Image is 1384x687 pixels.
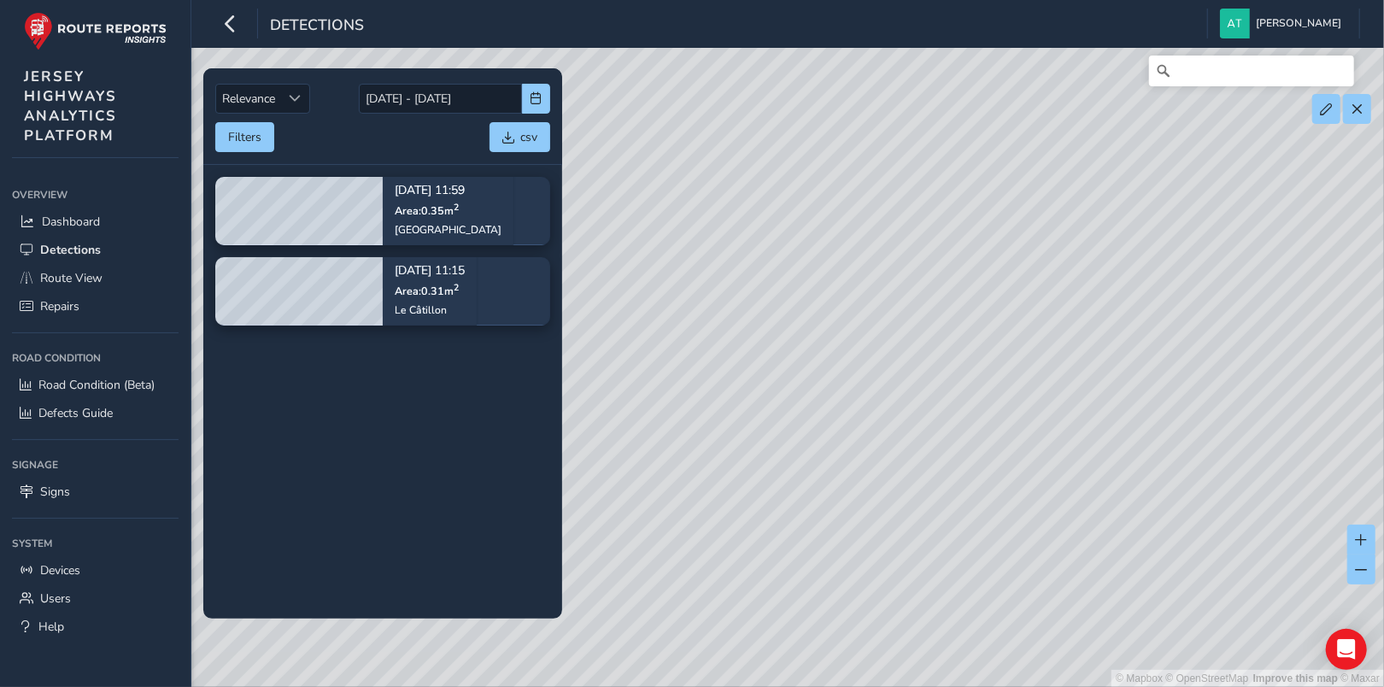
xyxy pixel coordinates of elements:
a: Detections [12,236,179,264]
a: Road Condition (Beta) [12,371,179,399]
button: [PERSON_NAME] [1220,9,1347,38]
a: Devices [12,556,179,584]
span: Repairs [40,298,79,314]
span: Devices [40,562,80,578]
input: Search [1149,56,1354,86]
div: Signage [12,452,179,478]
a: Route View [12,264,179,292]
img: rr logo [24,12,167,50]
span: [PERSON_NAME] [1256,9,1341,38]
span: Route View [40,270,103,286]
span: Users [40,590,71,607]
button: Filters [215,122,274,152]
div: [GEOGRAPHIC_DATA] [395,223,501,237]
div: Overview [12,182,179,208]
sup: 2 [454,281,459,294]
a: Users [12,584,179,613]
span: Detections [270,15,364,38]
a: Help [12,613,179,641]
div: System [12,531,179,556]
img: diamond-layout [1220,9,1250,38]
span: Help [38,619,64,635]
span: csv [520,129,537,145]
div: Le Câtillon [395,303,465,317]
span: Signs [40,484,70,500]
div: Road Condition [12,345,179,371]
span: Defects Guide [38,405,113,421]
span: Road Condition (Beta) [38,377,155,393]
a: Repairs [12,292,179,320]
span: Relevance [216,85,281,113]
a: Dashboard [12,208,179,236]
a: Defects Guide [12,399,179,427]
div: Sort by Date [281,85,309,113]
div: Open Intercom Messenger [1326,629,1367,670]
button: csv [490,122,550,152]
span: Detections [40,242,101,258]
span: JERSEY HIGHWAYS ANALYTICS PLATFORM [24,67,117,145]
p: [DATE] 11:59 [395,185,501,197]
span: Area: 0.35 m [395,203,459,218]
span: Dashboard [42,214,100,230]
a: Signs [12,478,179,506]
span: Area: 0.31 m [395,284,459,298]
sup: 2 [454,201,459,214]
p: [DATE] 11:15 [395,266,465,278]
